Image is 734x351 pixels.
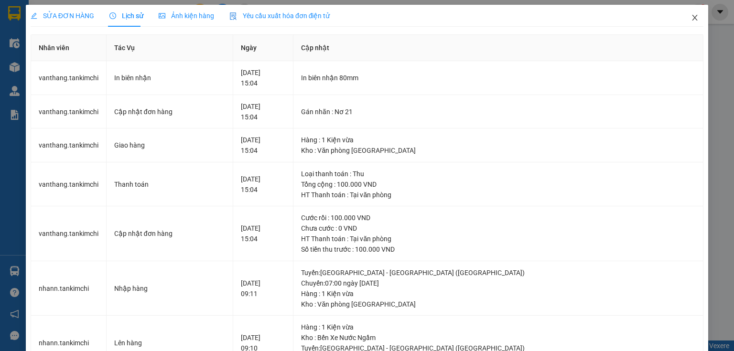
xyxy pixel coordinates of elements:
div: [DATE] 15:04 [241,101,286,122]
div: [DATE] 15:04 [241,67,286,88]
td: vanthang.tankimchi [31,61,107,95]
span: edit [31,12,37,19]
span: clock-circle [109,12,116,19]
td: nhann.tankimchi [31,261,107,316]
th: Tác Vụ [107,35,233,61]
div: Kho : Bến Xe Nước Ngầm [301,332,695,343]
span: Lịch sử [109,12,143,20]
div: Hàng : 1 Kiện vừa [301,288,695,299]
div: [DATE] 15:04 [241,223,286,244]
td: vanthang.tankimchi [31,128,107,162]
div: Tuyến : [GEOGRAPHIC_DATA] - [GEOGRAPHIC_DATA] ([GEOGRAPHIC_DATA]) Chuyến: 07:00 ngày [DATE] [301,267,695,288]
div: [DATE] 09:11 [241,278,286,299]
div: Cập nhật đơn hàng [114,228,225,239]
div: Cập nhật đơn hàng [114,106,225,117]
button: Close [681,5,708,32]
span: Ảnh kiện hàng [159,12,214,20]
div: Kho : Văn phòng [GEOGRAPHIC_DATA] [301,145,695,156]
div: [DATE] 15:04 [241,135,286,156]
div: Loại thanh toán : Thu [301,169,695,179]
td: vanthang.tankimchi [31,206,107,261]
div: Giao hàng [114,140,225,150]
img: icon [229,12,237,20]
div: Gán nhãn : Nơ 21 [301,106,695,117]
th: Cập nhật [293,35,703,61]
span: close [691,14,699,21]
div: HT Thanh toán : Tại văn phòng [301,234,695,244]
td: vanthang.tankimchi [31,95,107,129]
div: Hàng : 1 Kiện vừa [301,322,695,332]
div: Kho : Văn phòng [GEOGRAPHIC_DATA] [301,299,695,309]
div: Chưa cước : 0 VND [301,223,695,234]
div: Số tiền thu trước : 100.000 VND [301,244,695,255]
span: picture [159,12,165,19]
th: Nhân viên [31,35,107,61]
td: vanthang.tankimchi [31,162,107,207]
span: Yêu cầu xuất hóa đơn điện tử [229,12,330,20]
div: In biên nhận [114,73,225,83]
div: Nhập hàng [114,283,225,294]
div: [DATE] 15:04 [241,174,286,195]
span: SỬA ĐƠN HÀNG [31,12,94,20]
div: HT Thanh toán : Tại văn phòng [301,190,695,200]
div: Hàng : 1 Kiện vừa [301,135,695,145]
div: Tổng cộng : 100.000 VND [301,179,695,190]
div: Cước rồi : 100.000 VND [301,213,695,223]
th: Ngày [233,35,294,61]
div: In biên nhận 80mm [301,73,695,83]
div: Thanh toán [114,179,225,190]
div: Lên hàng [114,338,225,348]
